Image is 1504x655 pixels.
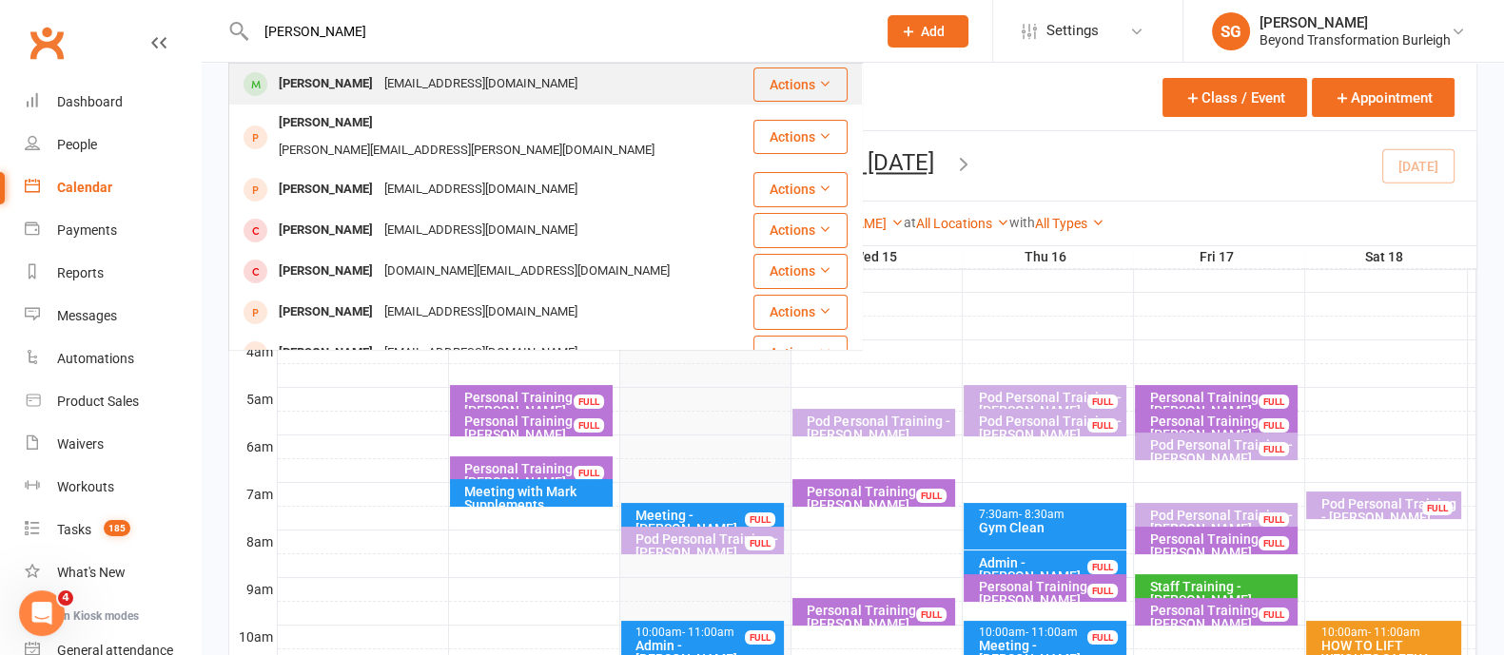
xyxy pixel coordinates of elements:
div: Beyond Transformation Burleigh [1260,31,1451,48]
div: [EMAIL_ADDRESS][DOMAIN_NAME] [379,299,583,326]
a: Automations [25,337,201,380]
div: FULL [1087,395,1118,409]
div: Personal Training - [PERSON_NAME] [1148,604,1294,630]
div: FULL [1259,512,1289,527]
div: Personal Training - [PERSON_NAME] [463,462,609,489]
span: - 11:00am [1025,626,1077,639]
th: 9am [229,577,277,601]
th: Thu 16 [962,245,1133,269]
th: 8am [229,530,277,553]
div: FULL [1087,418,1118,433]
div: FULL [1259,442,1289,456]
div: Personal Training - [PERSON_NAME] Rouge [1148,532,1294,572]
div: [PERSON_NAME] [273,70,379,98]
th: Fri 17 [1133,245,1304,269]
a: Waivers [25,423,201,466]
iframe: Intercom live chat [19,590,65,636]
span: - 11:00am [682,626,734,639]
div: Pod Personal Training - [PERSON_NAME] [806,414,951,441]
div: 10:00am [1319,626,1456,639]
div: Reports [57,265,104,280]
button: Actions [753,336,848,370]
div: Personal Training - [PERSON_NAME] [806,485,951,511]
div: What's New [57,565,126,580]
div: [DOMAIN_NAME][EMAIL_ADDRESS][DOMAIN_NAME] [379,258,675,285]
a: Clubworx [23,19,70,67]
a: All Types [1035,216,1104,231]
a: What's New [25,551,201,594]
a: Messages [25,295,201,337]
div: FULL [574,418,604,433]
div: Calendar [57,180,112,195]
div: FULL [1087,584,1118,598]
div: Pod Personal Training - [PERSON_NAME] [977,414,1123,441]
div: Personal Training - [PERSON_NAME] [1148,414,1294,441]
div: [EMAIL_ADDRESS][DOMAIN_NAME] [379,176,583,203]
button: Add [888,15,968,48]
th: 4am [229,339,277,363]
strong: at [904,215,916,230]
div: [PERSON_NAME] [273,339,379,367]
button: Actions [753,67,848,102]
div: [PERSON_NAME][EMAIL_ADDRESS][PERSON_NAME][DOMAIN_NAME] [273,137,660,164]
a: Product Sales [25,380,201,423]
div: FULL [1087,630,1118,645]
div: FULL [745,630,775,645]
a: Payments [25,209,201,252]
div: [PERSON_NAME] [273,109,379,137]
div: [PERSON_NAME] [273,176,379,203]
th: 6am [229,434,277,458]
a: Reports [25,252,201,295]
div: FULL [574,395,604,409]
button: Actions [753,254,848,288]
a: Calendar [25,166,201,209]
button: Actions [753,213,848,247]
div: FULL [745,536,775,550]
div: Pod Personal Training - [PERSON_NAME] [1148,438,1294,465]
div: SG [1212,12,1250,50]
div: [EMAIL_ADDRESS][DOMAIN_NAME] [379,70,583,98]
a: Dashboard [25,81,201,124]
div: Gym Clean [977,521,1123,534]
div: FULL [574,466,604,480]
div: Personal Training - [PERSON_NAME] [1148,391,1294,417]
input: Search... [250,18,863,45]
div: FULL [1422,501,1453,515]
a: All Locations [916,216,1009,231]
div: Tasks [57,522,91,537]
div: Product Sales [57,394,139,409]
div: 7:30am [977,509,1123,521]
div: FULL [1259,607,1289,622]
div: Meeting with Mark Supplements [463,485,609,511]
span: - 8:30am [1018,508,1064,521]
div: Personal Training - [PERSON_NAME] [806,604,951,630]
div: [PERSON_NAME] [273,217,379,244]
div: Admin - [PERSON_NAME] [977,556,1123,583]
div: Staff Training - [PERSON_NAME] [1148,580,1294,607]
button: Actions [753,120,848,154]
div: FULL [745,512,775,527]
div: 10:00am [635,626,780,639]
button: Appointment [1312,78,1455,117]
div: Dashboard [57,94,123,109]
div: FULL [916,489,947,503]
div: FULL [916,607,947,622]
span: 4 [58,590,73,606]
span: - 11:00am [1367,626,1419,639]
div: FULL [1087,560,1118,574]
div: 10:00am [977,626,1123,639]
a: Workouts [25,466,201,509]
div: Pod Personal Training - [PERSON_NAME], [PERSON_NAME] [1148,509,1294,549]
div: Personal Training - [PERSON_NAME] [977,580,1123,607]
button: Actions [753,295,848,329]
div: Personal Training - [PERSON_NAME] [463,391,609,417]
th: Sat 18 [1304,245,1468,269]
span: 185 [104,520,130,536]
div: Payments [57,222,117,238]
div: FULL [1259,395,1289,409]
div: [PERSON_NAME] [273,299,379,326]
div: Meeting - [PERSON_NAME] [635,509,780,535]
div: People [57,137,97,152]
span: Add [921,24,945,39]
div: [PERSON_NAME] [273,258,379,285]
